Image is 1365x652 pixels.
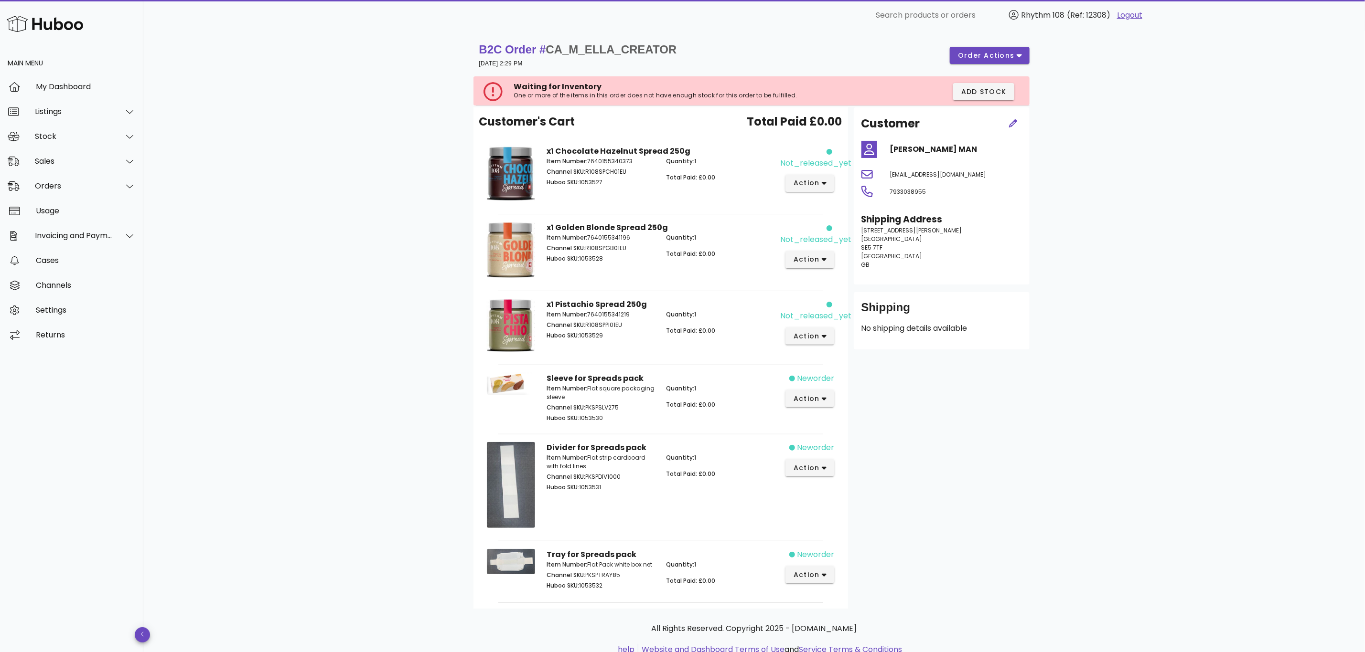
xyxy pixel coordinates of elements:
[479,60,523,67] small: [DATE] 2:29 PM
[666,400,715,409] span: Total Paid: £0.00
[666,560,694,568] span: Quantity:
[547,157,587,165] span: Item Number:
[547,168,655,176] p: R108SPCH01EU
[780,158,851,169] div: not_released_yet
[785,175,835,192] button: action
[666,310,694,318] span: Quantity:
[861,323,1022,334] p: No shipping details available
[785,390,835,407] button: action
[35,107,113,116] div: Listings
[35,231,113,240] div: Invoicing and Payments
[547,560,587,568] span: Item Number:
[487,373,535,395] img: Product Image
[479,43,677,56] strong: B2C Order #
[861,235,923,243] span: [GEOGRAPHIC_DATA]
[666,157,774,166] p: 1
[547,233,655,242] p: 7640155341196
[1021,10,1064,21] span: Rhythm 108
[547,310,587,318] span: Item Number:
[797,549,834,560] div: neworder
[547,254,579,263] span: Huboo SKU:
[547,321,655,329] p: R108SPPI01EU
[547,414,655,422] p: 1053530
[547,581,655,590] p: 1053532
[861,226,962,234] span: [STREET_ADDRESS][PERSON_NAME]
[547,244,655,252] p: R108SPGB01EU
[797,442,834,453] div: neworder
[35,181,113,190] div: Orders
[666,453,774,462] p: 1
[547,233,587,242] span: Item Number:
[793,254,820,264] span: action
[666,384,774,393] p: 1
[546,43,677,56] span: CA_M_ELLA_CREATOR
[861,261,870,269] span: GB
[36,256,136,265] div: Cases
[785,566,835,583] button: action
[547,331,579,339] span: Huboo SKU:
[861,115,920,132] h2: Customer
[547,299,647,310] strong: x1 Pistachio Spread 250g
[487,442,535,528] img: Product Image
[487,299,535,352] img: Product Image
[547,560,655,569] p: Flat Pack white box net
[953,83,1014,100] button: Add Stock
[780,310,851,322] div: not_released_yet
[547,483,655,492] p: 1053531
[547,442,646,453] strong: Divider for Spreads pack
[547,321,585,329] span: Channel SKU:
[547,168,585,176] span: Channel SKU:
[666,233,774,242] p: 1
[666,384,694,392] span: Quantity:
[547,254,655,263] p: 1053528
[35,157,113,166] div: Sales
[547,373,644,384] strong: Sleeve for Spreads pack
[666,326,715,335] span: Total Paid: £0.00
[666,250,715,258] span: Total Paid: £0.00
[547,178,655,187] p: 1053527
[785,327,835,345] button: action
[961,87,1007,97] span: Add Stock
[36,82,136,91] div: My Dashboard
[547,453,587,462] span: Item Number:
[950,47,1029,64] button: order actions
[487,222,535,278] img: Product Image
[36,281,136,290] div: Channels
[890,170,987,179] span: [EMAIL_ADDRESS][DOMAIN_NAME]
[747,113,842,130] span: Total Paid £0.00
[957,51,1015,61] span: order actions
[36,206,136,215] div: Usage
[547,473,655,481] p: PKSPDIV1000
[514,81,602,92] span: Waiting for Inventory
[793,570,820,580] span: action
[861,300,1022,323] div: Shipping
[547,157,655,166] p: 7640155340373
[487,549,535,574] img: Product Image
[666,173,715,181] span: Total Paid: £0.00
[547,549,636,560] strong: Tray for Spreads pack
[547,483,579,491] span: Huboo SKU:
[547,571,655,579] p: PKSPTRAY85
[7,13,83,34] img: Huboo Logo
[547,581,579,589] span: Huboo SKU:
[785,459,835,476] button: action
[890,188,926,196] span: 7933038955
[547,331,655,340] p: 1053529
[36,305,136,315] div: Settings
[481,623,1028,634] p: All Rights Reserved. Copyright 2025 - [DOMAIN_NAME]
[35,132,113,141] div: Stock
[547,384,655,401] p: Flat square packaging sleeve
[36,330,136,339] div: Returns
[547,244,585,252] span: Channel SKU:
[547,473,585,481] span: Channel SKU:
[793,331,820,341] span: action
[861,213,1022,226] h3: Shipping Address
[793,394,820,404] span: action
[785,251,835,268] button: action
[1067,10,1110,21] span: (Ref: 12308)
[547,310,655,319] p: 7640155341219
[793,463,820,473] span: action
[666,577,715,585] span: Total Paid: £0.00
[780,234,851,245] div: not_released_yet
[487,146,535,201] img: Product Image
